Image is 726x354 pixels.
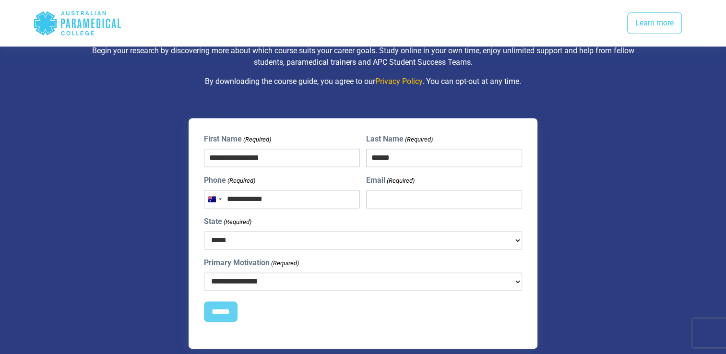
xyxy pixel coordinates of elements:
p: By downloading the course guide, you agree to our . You can opt-out at any time. [83,76,644,87]
div: Australian Paramedical College [33,8,122,39]
span: (Required) [223,217,251,227]
label: State [204,216,251,227]
a: Learn more [627,12,682,35]
span: (Required) [226,176,255,186]
span: (Required) [270,259,299,268]
p: Begin your research by discovering more about which course suits your career goals. Study online ... [83,45,644,68]
span: (Required) [405,135,433,144]
span: (Required) [386,176,415,186]
span: (Required) [242,135,271,144]
label: First Name [204,133,271,145]
label: Primary Motivation [204,257,299,269]
label: Email [366,175,415,186]
label: Last Name [366,133,433,145]
label: Phone [204,175,255,186]
a: Privacy Policy [375,77,422,86]
button: Selected country [204,190,225,208]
